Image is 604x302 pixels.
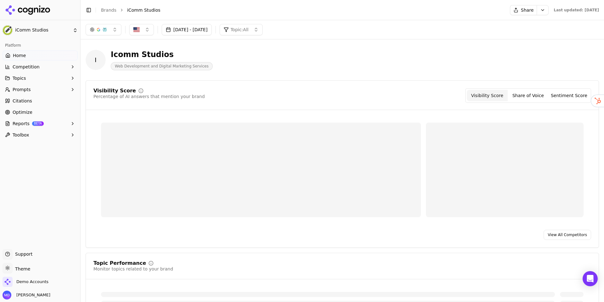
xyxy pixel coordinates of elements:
span: Citations [13,98,32,104]
div: Icomm Studios [111,49,213,60]
button: Open user button [3,291,50,299]
div: Topic Performance [93,261,146,266]
span: iComm Studios [127,7,160,13]
button: Competition [3,62,78,72]
button: Sentiment Score [549,90,590,101]
div: Monitor topics related to your brand [93,266,173,272]
span: Web Development and Digital Marketing Services [111,62,213,70]
span: Home [13,52,26,59]
div: Platform [3,40,78,50]
img: Demo Accounts [3,277,13,287]
button: Share of Voice [508,90,549,101]
span: BETA [32,121,44,126]
span: Demo Accounts [16,279,48,285]
span: Optimize [13,109,32,115]
button: ReportsBETA [3,119,78,129]
div: Visibility Score [93,88,136,93]
span: Theme [13,266,30,271]
a: Citations [3,96,78,106]
span: Topics [13,75,26,81]
a: Home [3,50,78,61]
a: View All Competitors [544,230,591,240]
img: iComm Studios [3,25,13,35]
span: [PERSON_NAME] [14,292,50,298]
button: Toolbox [3,130,78,140]
a: Brands [101,8,116,13]
div: Open Intercom Messenger [583,271,598,286]
img: Melissa Dowd [3,291,11,299]
button: Topics [3,73,78,83]
button: Share [510,5,537,15]
span: Reports [13,120,30,127]
span: Competition [13,64,40,70]
a: Optimize [3,107,78,117]
span: Prompts [13,86,31,93]
button: Open organization switcher [3,277,48,287]
nav: breadcrumb [101,7,497,13]
span: Support [13,251,32,257]
button: [DATE] - [DATE] [162,24,212,35]
button: Prompts [3,84,78,95]
span: iComm Studios [15,27,70,33]
button: Visibility Score [467,90,508,101]
span: Topic: All [231,26,249,33]
div: Percentage of AI answers that mention your brand [93,93,205,100]
span: I [86,50,106,70]
span: Toolbox [13,132,29,138]
div: Last updated: [DATE] [554,8,599,13]
img: United States [133,26,140,33]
